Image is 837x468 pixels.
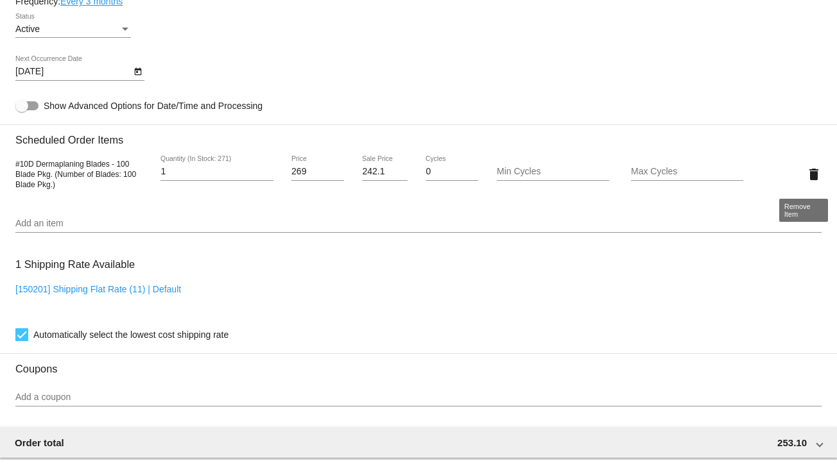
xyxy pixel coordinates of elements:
mat-icon: delete [806,167,822,182]
input: Cycles [426,167,478,177]
input: Quantity (In Stock: 271) [160,167,273,177]
input: Next Occurrence Date [15,67,131,77]
mat-select: Status [15,24,131,35]
span: Automatically select the lowest cost shipping rate [33,327,229,342]
h3: Coupons [15,353,822,375]
h3: 1 Shipping Rate Available [15,251,135,278]
input: Sale Price [362,167,407,177]
input: Max Cycles [631,167,743,177]
span: Show Advanced Options for Date/Time and Processing [44,99,263,112]
h3: Scheduled Order Items [15,124,822,146]
span: #10D Dermaplaning Blades - 100 Blade Pkg. (Number of Blades: 100 Blade Pkg.) [15,160,136,189]
input: Min Cycles [497,167,609,177]
span: Active [15,24,40,34]
a: [150201] Shipping Flat Rate (11) | Default [15,284,181,294]
input: Price [291,167,344,177]
span: Order total [15,437,64,448]
button: Open calendar [131,64,144,78]
input: Add a coupon [15,392,822,403]
input: Add an item [15,219,822,229]
span: 253.10 [777,437,807,448]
